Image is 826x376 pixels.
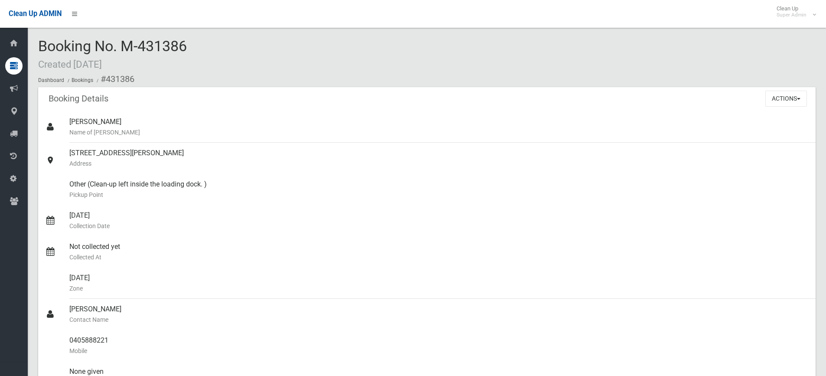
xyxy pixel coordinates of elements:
[69,174,809,205] div: Other (Clean-up left inside the loading dock. )
[69,143,809,174] div: [STREET_ADDRESS][PERSON_NAME]
[38,77,64,83] a: Dashboard
[69,299,809,330] div: [PERSON_NAME]
[777,12,806,18] small: Super Admin
[69,314,809,325] small: Contact Name
[69,283,809,294] small: Zone
[69,252,809,262] small: Collected At
[69,158,809,169] small: Address
[72,77,93,83] a: Bookings
[69,205,809,236] div: [DATE]
[38,59,102,70] small: Created [DATE]
[9,10,62,18] span: Clean Up ADMIN
[69,330,809,361] div: 0405888221
[95,71,134,87] li: #431386
[69,111,809,143] div: [PERSON_NAME]
[38,90,119,107] header: Booking Details
[765,91,807,107] button: Actions
[69,127,809,137] small: Name of [PERSON_NAME]
[69,190,809,200] small: Pickup Point
[772,5,815,18] span: Clean Up
[38,37,187,71] span: Booking No. M-431386
[69,221,809,231] small: Collection Date
[69,268,809,299] div: [DATE]
[69,346,809,356] small: Mobile
[69,236,809,268] div: Not collected yet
